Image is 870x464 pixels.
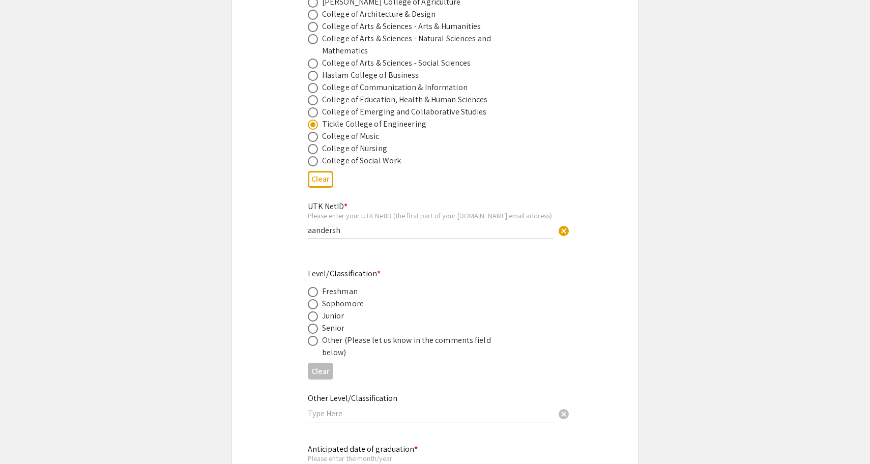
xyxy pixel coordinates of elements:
button: Clear [308,363,333,380]
div: Sophomore [322,298,364,310]
div: Please enter your UTK NetID (the first part of your [DOMAIN_NAME] email address) [308,211,554,220]
input: Type Here [308,225,554,236]
div: Please enter the month/year [308,454,554,463]
div: College of Education, Health & Human Sciences [322,94,488,106]
div: Tickle College of Engineering [322,118,426,130]
div: Freshman [322,285,358,298]
div: College of Arts & Sciences - Natural Sciences and Mathematics [322,33,500,57]
mat-label: Anticipated date of graduation [308,444,418,454]
div: Senior [322,322,345,334]
button: Clear [308,171,333,188]
div: Junior [322,310,344,322]
div: College of Social Work [322,155,401,167]
div: College of Nursing [322,142,387,155]
button: Clear [554,220,574,241]
iframe: Chat [8,418,43,456]
mat-label: UTK NetID [308,201,347,212]
div: College of Arts & Sciences - Arts & Humanities [322,20,481,33]
div: Haslam College of Business [322,69,419,81]
div: College of Arts & Sciences - Social Sciences [322,57,471,69]
mat-label: Level/Classification [308,268,381,279]
span: cancel [558,408,570,420]
div: Other (Please let us know in the comments field below) [322,334,500,359]
span: cancel [558,225,570,237]
div: College of Emerging and Collaborative Studies [322,106,487,118]
div: College of Communication & Information [322,81,468,94]
button: Clear [554,403,574,423]
div: College of Architecture & Design [322,8,436,20]
div: College of Music [322,130,380,142]
input: Type Here [308,408,554,419]
mat-label: Other Level/Classification [308,393,397,403]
